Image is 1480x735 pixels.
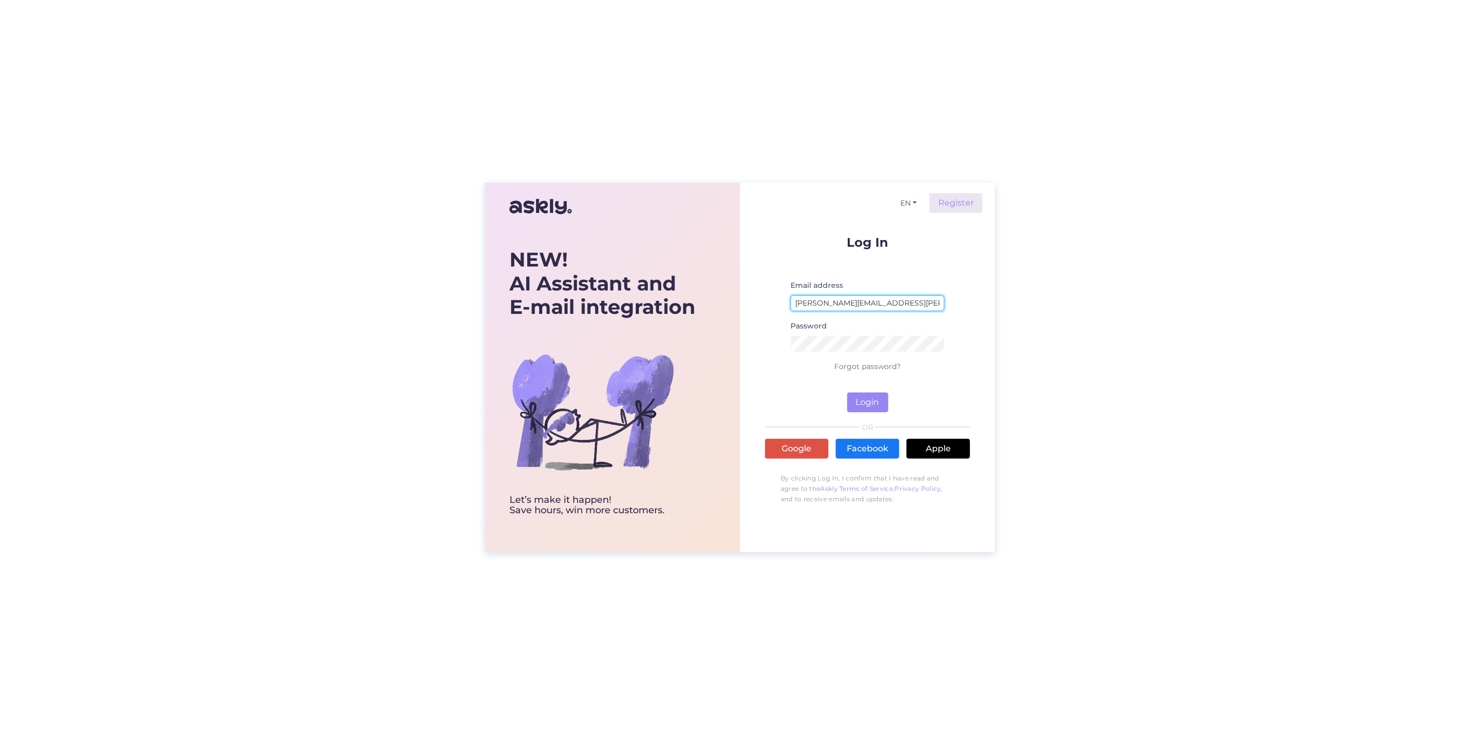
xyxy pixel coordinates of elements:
div: AI Assistant and E-mail integration [509,248,695,319]
label: Password [790,321,827,332]
a: Register [929,193,983,213]
a: Facebook [836,439,899,459]
a: Google [765,439,828,459]
b: NEW! [509,247,568,272]
label: Email address [790,280,843,291]
img: Askly [509,194,572,219]
button: EN [896,196,921,211]
p: By clicking Log In, I confirm that I have read and agree to the , , and to receive emails and upd... [765,468,970,510]
a: Askly Terms of Service [821,485,894,492]
p: Log In [765,236,970,249]
a: Apple [907,439,970,459]
a: Forgot password? [834,362,901,371]
img: bg-askly [509,328,676,495]
input: Enter email [790,295,945,311]
span: OR [860,424,875,431]
a: Privacy Policy [895,485,941,492]
button: Login [847,392,888,412]
div: Let’s make it happen! Save hours, win more customers. [509,495,695,516]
